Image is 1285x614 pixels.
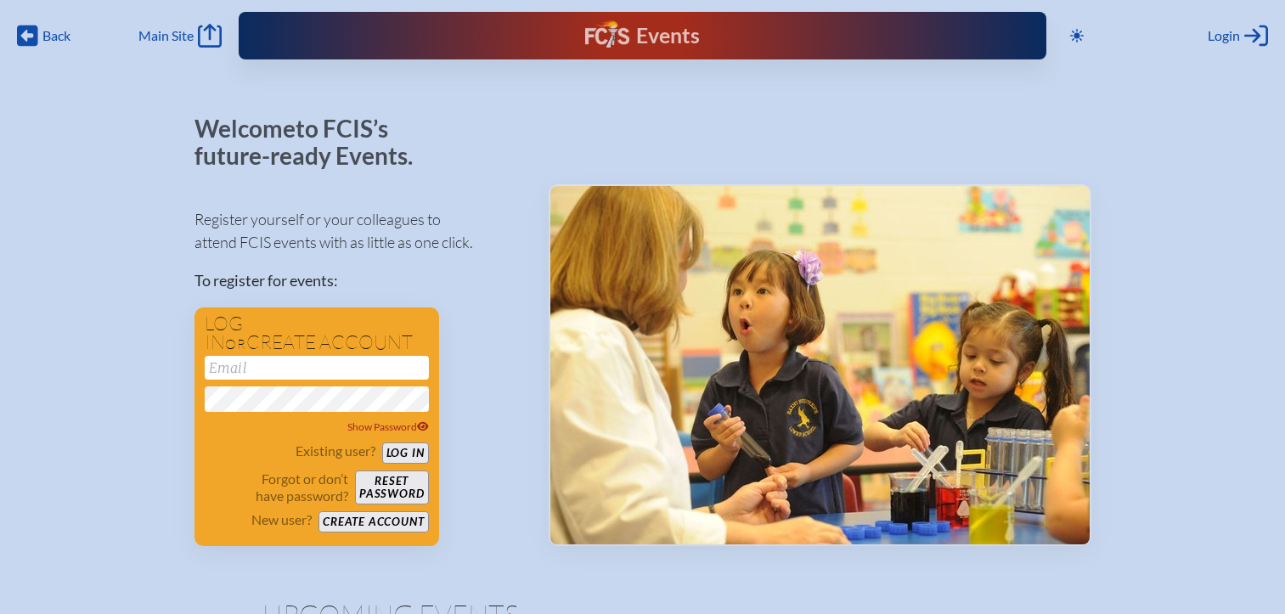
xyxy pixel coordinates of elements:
[205,314,429,352] h1: Log in create account
[318,511,428,532] button: Create account
[347,420,429,433] span: Show Password
[42,27,70,44] span: Back
[138,27,194,44] span: Main Site
[355,470,428,504] button: Resetpassword
[194,269,521,292] p: To register for events:
[550,186,1090,544] img: Events
[205,470,349,504] p: Forgot or don’t have password?
[468,20,817,51] div: FCIS Events — Future ready
[382,442,429,464] button: Log in
[194,208,521,254] p: Register yourself or your colleagues to attend FCIS events with as little as one click.
[296,442,375,459] p: Existing user?
[194,115,432,169] p: Welcome to FCIS’s future-ready Events.
[225,335,246,352] span: or
[1208,27,1240,44] span: Login
[138,24,222,48] a: Main Site
[251,511,312,528] p: New user?
[205,356,429,380] input: Email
